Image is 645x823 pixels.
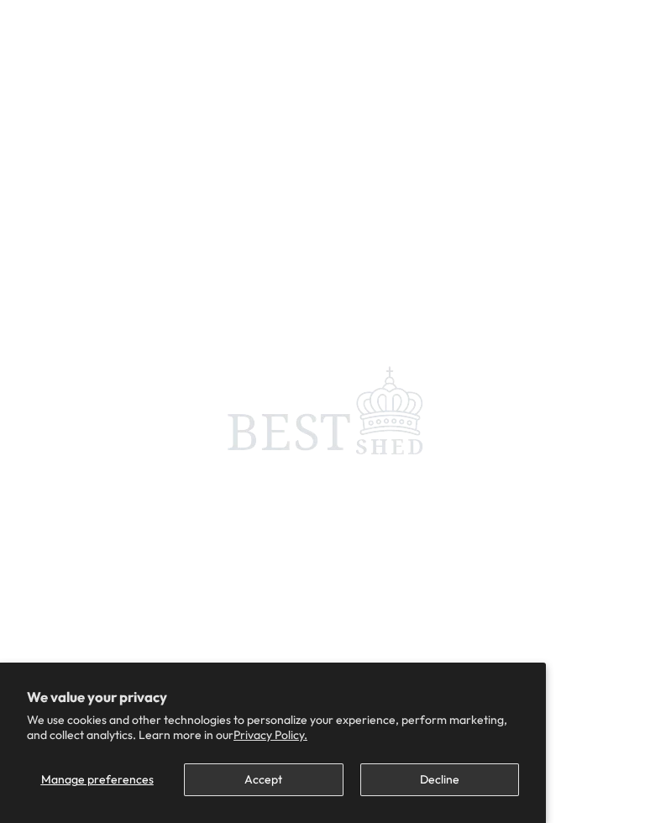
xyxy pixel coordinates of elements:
[184,763,343,796] button: Accept
[27,712,519,742] p: We use cookies and other technologies to personalize your experience, perform marketing, and coll...
[27,689,519,705] h2: We value your privacy
[233,727,307,742] a: Privacy Policy.
[41,772,154,787] span: Manage preferences
[360,763,519,796] button: Decline
[27,763,167,796] button: Manage preferences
